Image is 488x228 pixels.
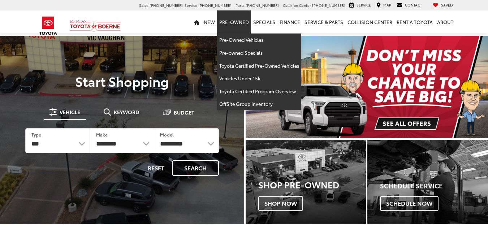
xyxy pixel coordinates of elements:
[258,180,366,189] h3: Shop Pre-Owned
[217,72,301,85] a: Vehicles Under 15k
[277,10,302,33] a: Finance
[150,3,183,8] span: [PHONE_NUMBER]
[35,14,62,37] img: Toyota
[312,3,345,8] span: [PHONE_NUMBER]
[172,160,219,176] button: Search
[435,10,455,33] a: About
[185,3,197,8] span: Service
[405,2,422,8] span: Contact
[160,131,174,138] label: Model
[345,10,394,33] a: Collision Center
[283,3,311,8] span: Collision Center
[246,3,279,8] span: [PHONE_NUMBER]
[236,3,245,8] span: Parts
[96,131,108,138] label: Make
[367,140,488,224] div: Toyota
[251,10,277,33] a: Specials
[139,3,148,8] span: Sales
[217,10,251,33] a: Pre-Owned
[395,2,424,9] a: Contact
[441,2,453,8] span: Saved
[246,140,366,224] div: Toyota
[258,196,303,211] span: Shop Now
[69,19,121,32] img: Vic Vaughan Toyota of Boerne
[202,10,217,33] a: New
[383,2,391,8] span: Map
[367,140,488,224] a: Schedule Service Schedule Now
[217,46,301,59] a: Pre-owned Specials
[394,10,435,33] a: Rent a Toyota
[246,140,366,224] a: Shop Pre-Owned Shop Now
[357,2,371,8] span: Service
[217,98,301,110] a: OffSite Group Inventory
[142,160,170,176] button: Reset
[375,2,393,9] a: Map
[114,109,139,115] span: Keyword
[31,131,41,138] label: Type
[217,33,301,46] a: Pre-Owned Vehicles
[217,85,301,98] a: Toyota Certified Program Overview
[380,182,488,189] h4: Schedule Service
[380,196,439,211] span: Schedule Now
[431,2,455,9] a: My Saved Vehicles
[192,10,202,33] a: Home
[15,74,229,88] p: Start Shopping
[217,59,301,72] a: Toyota Certified Pre-Owned Vehicles
[347,2,373,9] a: Service
[174,110,194,115] span: Budget
[302,10,345,33] a: Service & Parts: Opens in a new tab
[60,109,80,115] span: Vehicle
[198,3,232,8] span: [PHONE_NUMBER]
